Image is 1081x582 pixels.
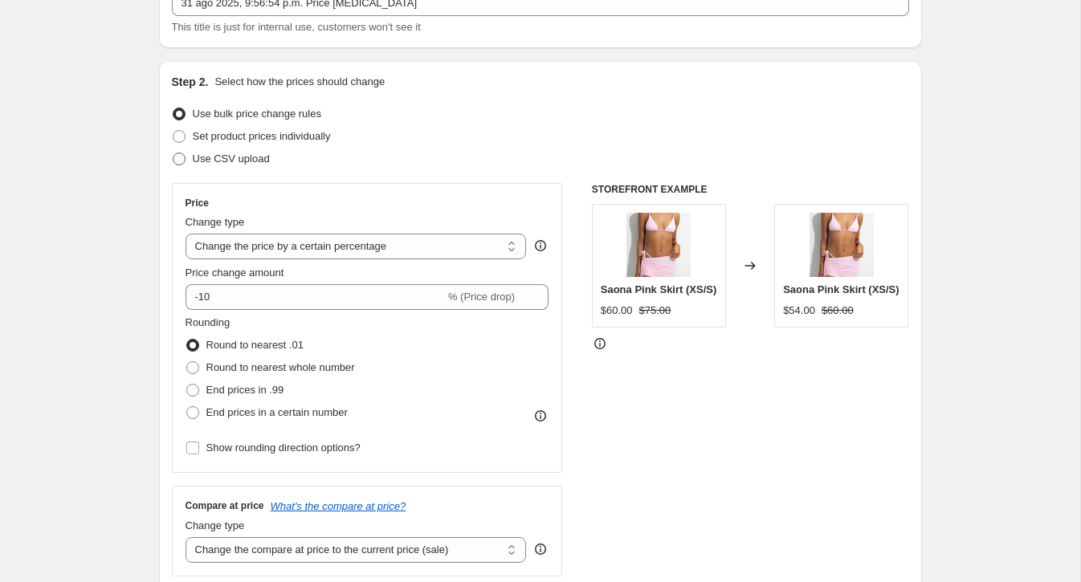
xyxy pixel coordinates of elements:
h6: STOREFRONT EXAMPLE [592,183,909,196]
p: Select how the prices should change [214,74,385,90]
span: This title is just for internal use, customers won't see it [172,21,421,33]
span: Round to nearest .01 [206,339,304,351]
button: What's the compare at price? [271,500,406,512]
span: Show rounding direction options? [206,442,361,454]
span: End prices in a certain number [206,406,348,418]
div: $54.00 [783,303,815,319]
span: Price change amount [186,267,284,279]
span: Saona Pink Skirt (XS/S) [601,283,717,295]
span: Use bulk price change rules [193,108,321,120]
h3: Price [186,197,209,210]
div: $60.00 [601,303,633,319]
span: Use CSV upload [193,153,270,165]
span: End prices in .99 [206,384,284,396]
img: 823D269D-4AF9-403D-901B-54F3D2502E81_80x.jpg [626,213,691,277]
span: % (Price drop) [448,291,515,303]
img: 823D269D-4AF9-403D-901B-54F3D2502E81_80x.jpg [810,213,874,277]
span: Round to nearest whole number [206,361,355,373]
strike: $75.00 [639,303,671,319]
span: Change type [186,519,245,531]
strike: $60.00 [822,303,854,319]
input: -15 [186,284,445,310]
div: help [532,238,549,254]
h2: Step 2. [172,74,209,90]
span: Saona Pink Skirt (XS/S) [783,283,899,295]
span: Rounding [186,316,230,328]
span: Change type [186,216,245,228]
h3: Compare at price [186,499,264,512]
span: Set product prices individually [193,130,331,142]
div: help [532,541,549,557]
